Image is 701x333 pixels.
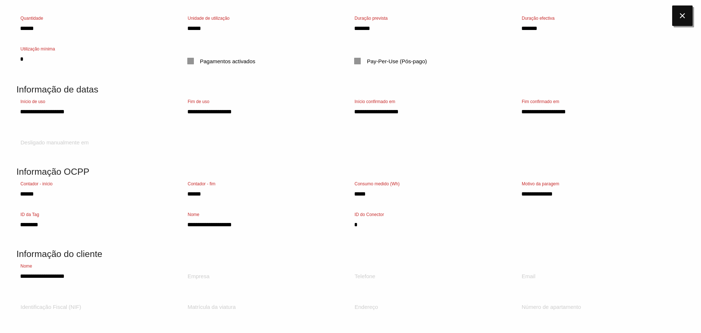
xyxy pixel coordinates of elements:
[355,272,375,281] label: Telefone
[20,15,43,22] label: Quantidade
[188,272,210,281] label: Empresa
[188,15,230,22] label: Unidade de utilização
[16,249,685,259] h5: Informação do cliente
[20,139,89,147] label: Desligado manualmente em
[355,15,388,22] label: Duração prevista
[188,98,209,105] label: Fim de uso
[522,15,555,22] label: Duração efectiva
[522,272,536,281] label: Email
[188,303,236,311] label: Matrícula da viatura
[355,181,399,187] label: Consumo medido (Wh)
[20,211,39,218] label: ID da Tag
[20,46,55,52] label: Utilização mínima
[20,303,81,311] label: Identificação Fiscal (NIF)
[672,5,693,26] i: close
[354,57,427,66] span: Pay-Per-Use (Pós-pago)
[355,211,384,218] label: ID do Conector
[20,181,53,187] label: Contador - início
[522,303,581,311] label: Número de apartamento
[188,211,199,218] label: Nome
[355,303,378,311] label: Endereço
[16,84,685,94] h5: Informação de datas
[20,98,45,105] label: Início de uso
[355,98,395,105] label: Início confirmado em
[522,181,559,187] label: Motivo da paragem
[20,263,32,269] label: Nome
[187,57,256,66] span: Pagamentos activados
[16,167,685,177] h5: Informação OCPP
[188,181,215,187] label: Contador - fim
[522,98,559,105] label: Fim confirmado em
